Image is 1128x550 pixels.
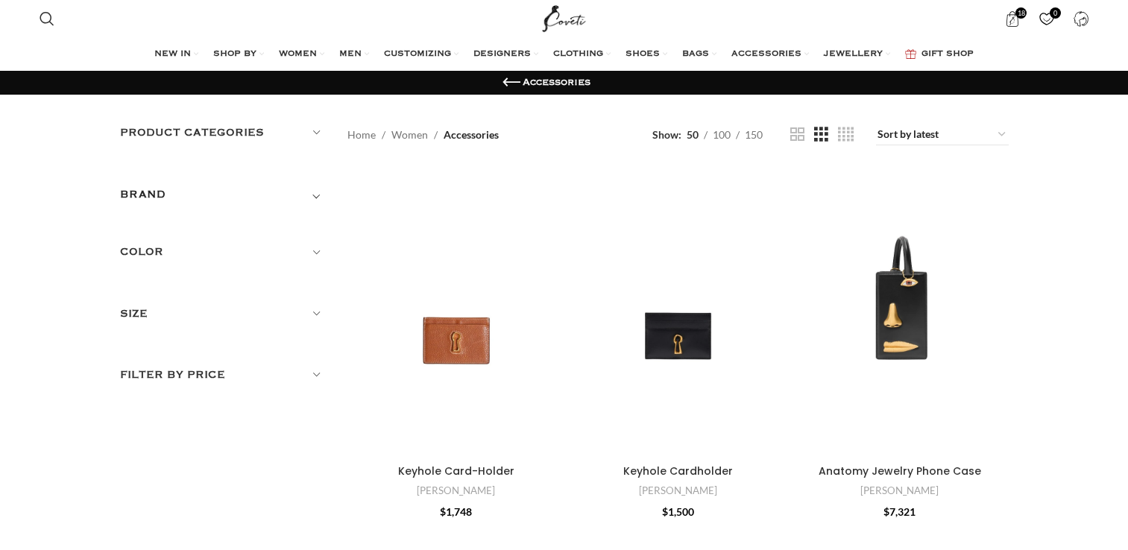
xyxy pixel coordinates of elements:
[523,76,590,89] h1: Accessories
[120,186,166,203] h5: BRAND
[860,484,939,498] a: [PERSON_NAME]
[1015,7,1027,19] span: 18
[440,505,446,518] span: $
[384,48,451,60] span: CUSTOMIZING
[997,4,1027,34] a: 18
[905,39,974,69] a: GIFT SHOP
[391,127,428,143] a: Women
[553,39,611,69] a: CLOTHING
[473,39,538,69] a: DESIGNERS
[905,49,916,59] img: GiftBag
[662,505,668,518] span: $
[154,39,198,69] a: NEW IN
[682,48,709,60] span: BAGS
[444,127,499,143] span: Accessories
[473,48,531,60] span: DESIGNERS
[731,48,801,60] span: ACCESSORIES
[347,127,376,143] a: Home
[120,306,326,322] h5: Size
[279,48,317,60] span: WOMEN
[339,48,362,60] span: MEN
[883,505,916,518] bdi: 7,321
[120,244,326,260] h5: Color
[824,39,890,69] a: JEWELLERY
[791,168,1009,458] a: Anatomy Jewelry Phone Case
[681,127,704,143] a: 50
[626,48,660,60] span: SHOES
[32,4,62,34] a: Search
[662,505,694,518] bdi: 1,500
[120,367,326,383] h5: Filter by price
[213,48,256,60] span: SHOP BY
[921,48,974,60] span: GIFT SHOP
[500,72,523,94] a: Go back
[838,125,854,144] a: Grid view 4
[745,128,763,141] span: 150
[384,39,459,69] a: CUSTOMIZING
[339,39,369,69] a: MEN
[120,186,326,212] div: Toggle filter
[570,168,787,458] a: Keyhole Cardholder
[652,127,681,143] span: Show
[824,48,883,60] span: JEWELLERY
[682,39,716,69] a: BAGS
[213,39,264,69] a: SHOP BY
[1050,7,1061,19] span: 0
[1031,4,1062,34] a: 0
[639,484,717,498] a: [PERSON_NAME]
[154,48,191,60] span: NEW IN
[440,505,472,518] bdi: 1,748
[347,127,499,143] nav: Breadcrumb
[708,127,736,143] a: 100
[740,127,768,143] a: 150
[347,168,565,458] a: Keyhole Card-Holder
[32,39,1096,69] div: Main navigation
[814,125,828,144] a: Grid view 3
[819,464,981,478] a: Anatomy Jewelry Phone Case
[539,11,589,24] a: Site logo
[279,39,324,69] a: WOMEN
[731,39,809,69] a: ACCESSORIES
[713,128,731,141] span: 100
[120,124,326,141] h5: Product categories
[417,484,495,498] a: [PERSON_NAME]
[398,464,514,478] a: Keyhole Card-Holder
[623,464,733,478] a: Keyhole Cardholder
[1031,4,1062,34] div: My Wishlist
[553,48,603,60] span: CLOTHING
[883,505,889,518] span: $
[687,128,699,141] span: 50
[876,124,1009,145] select: Shop order
[790,125,804,144] a: Grid view 2
[626,39,667,69] a: SHOES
